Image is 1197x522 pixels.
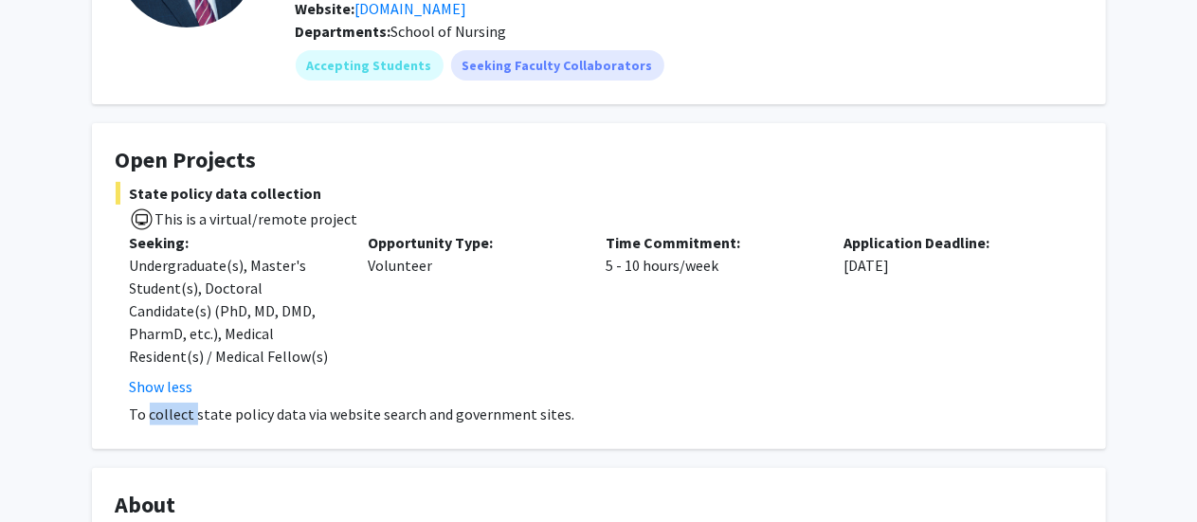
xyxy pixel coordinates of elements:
p: Time Commitment: [606,231,815,254]
h4: Open Projects [116,147,1082,174]
b: Departments: [296,22,391,41]
p: To collect state policy data via website search and government sites. [130,403,1082,425]
span: School of Nursing [391,22,507,41]
p: Application Deadline: [843,231,1053,254]
p: Opportunity Type: [368,231,577,254]
div: Volunteer [354,231,591,398]
div: Undergraduate(s), Master's Student(s), Doctoral Candidate(s) (PhD, MD, DMD, PharmD, etc.), Medica... [130,254,339,368]
span: State policy data collection [116,182,1082,205]
p: Seeking: [130,231,339,254]
iframe: Chat [14,437,81,508]
mat-chip: Accepting Students [296,50,444,81]
h4: About [116,492,1082,519]
button: Show less [130,375,193,398]
div: 5 - 10 hours/week [591,231,829,398]
mat-chip: Seeking Faculty Collaborators [451,50,664,81]
div: [DATE] [829,231,1067,398]
span: This is a virtual/remote project [154,209,358,228]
